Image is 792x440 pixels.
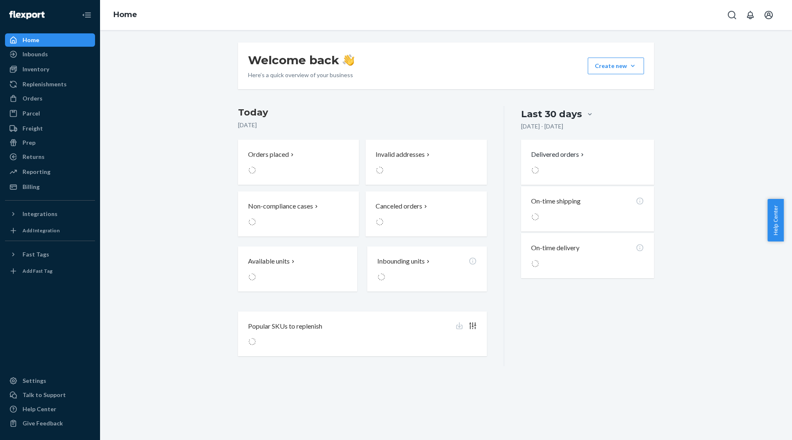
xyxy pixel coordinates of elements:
[23,405,56,413] div: Help Center
[23,377,46,385] div: Settings
[23,124,43,133] div: Freight
[248,71,354,79] p: Here’s a quick overview of your business
[5,78,95,91] a: Replenishments
[238,121,487,129] p: [DATE]
[248,150,289,159] p: Orders placed
[377,256,425,266] p: Inbounding units
[376,201,422,211] p: Canceled orders
[9,11,45,19] img: Flexport logo
[5,165,95,179] a: Reporting
[5,33,95,47] a: Home
[5,374,95,387] a: Settings
[23,80,67,88] div: Replenishments
[107,3,144,27] ol: breadcrumbs
[5,224,95,237] a: Add Integration
[23,250,49,259] div: Fast Tags
[367,246,486,292] button: Inbounding units
[588,58,644,74] button: Create new
[23,153,45,161] div: Returns
[238,140,359,185] button: Orders placed
[238,191,359,236] button: Non-compliance cases
[5,180,95,194] a: Billing
[5,48,95,61] a: Inbounds
[23,138,35,147] div: Prep
[248,256,290,266] p: Available units
[5,136,95,149] a: Prep
[521,108,582,121] div: Last 30 days
[238,106,487,119] h3: Today
[23,36,39,44] div: Home
[23,168,50,176] div: Reporting
[248,201,313,211] p: Non-compliance cases
[5,264,95,278] a: Add Fast Tag
[5,63,95,76] a: Inventory
[5,107,95,120] a: Parcel
[78,7,95,23] button: Close Navigation
[767,199,784,241] button: Help Center
[366,191,486,236] button: Canceled orders
[113,10,137,19] a: Home
[5,92,95,105] a: Orders
[376,150,425,159] p: Invalid addresses
[5,388,95,402] a: Talk to Support
[5,122,95,135] a: Freight
[23,391,66,399] div: Talk to Support
[238,246,357,292] button: Available units
[248,53,354,68] h1: Welcome back
[23,183,40,191] div: Billing
[521,122,563,131] p: [DATE] - [DATE]
[23,210,58,218] div: Integrations
[343,54,354,66] img: hand-wave emoji
[742,7,759,23] button: Open notifications
[531,150,586,159] button: Delivered orders
[248,322,322,331] p: Popular SKUs to replenish
[23,50,48,58] div: Inbounds
[23,109,40,118] div: Parcel
[23,227,60,234] div: Add Integration
[5,417,95,430] button: Give Feedback
[5,402,95,416] a: Help Center
[724,7,740,23] button: Open Search Box
[366,140,486,185] button: Invalid addresses
[760,7,777,23] button: Open account menu
[5,207,95,221] button: Integrations
[23,267,53,274] div: Add Fast Tag
[531,196,581,206] p: On-time shipping
[23,419,63,427] div: Give Feedback
[23,94,43,103] div: Orders
[531,243,579,253] p: On-time delivery
[5,248,95,261] button: Fast Tags
[23,65,49,73] div: Inventory
[5,150,95,163] a: Returns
